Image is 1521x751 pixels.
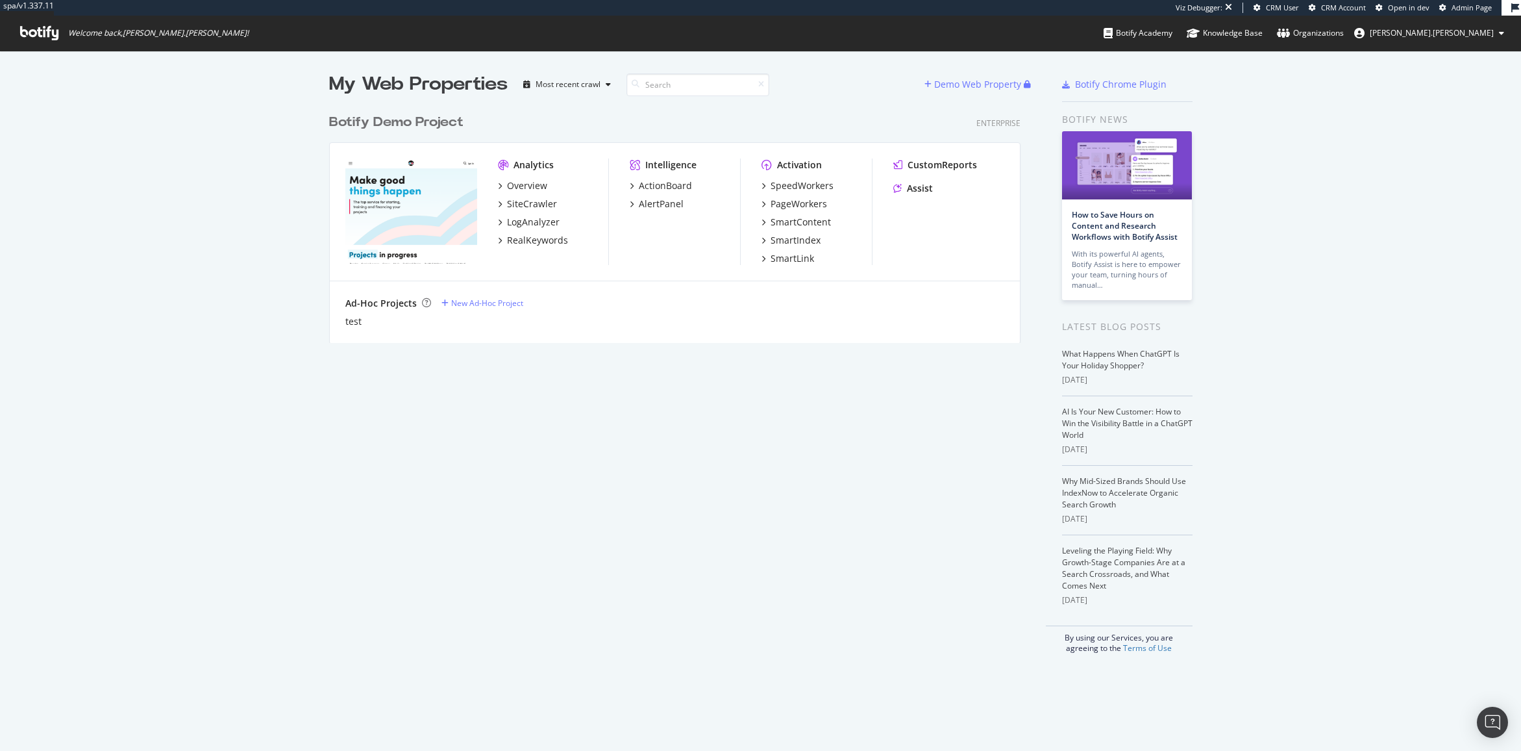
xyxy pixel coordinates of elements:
span: Welcome back, [PERSON_NAME].[PERSON_NAME] ! [68,28,249,38]
a: ActionBoard [630,179,692,192]
button: Most recent crawl [518,74,616,95]
a: Terms of Use [1123,643,1172,654]
a: Demo Web Property [924,79,1024,90]
div: Knowledge Base [1187,27,1263,40]
a: Botify Academy [1104,16,1172,51]
div: LogAnalyzer [507,216,560,229]
a: CRM User [1254,3,1299,13]
div: SmartLink [771,252,814,265]
div: Organizations [1277,27,1344,40]
a: Assist [893,182,933,195]
a: Knowledge Base [1187,16,1263,51]
div: Botify news [1062,112,1193,127]
div: PageWorkers [771,197,827,210]
div: My Web Properties [329,71,508,97]
div: RealKeywords [507,234,568,247]
a: Why Mid-Sized Brands Should Use IndexNow to Accelerate Organic Search Growth [1062,476,1186,510]
a: AI Is Your New Customer: How to Win the Visibility Battle in a ChatGPT World [1062,406,1193,440]
img: ulule.com [345,159,477,264]
div: Viz Debugger: [1176,3,1222,13]
div: Enterprise [976,118,1020,129]
a: test [345,315,362,328]
div: SmartIndex [771,234,821,247]
div: grid [329,97,1031,343]
a: How to Save Hours on Content and Research Workflows with Botify Assist [1072,209,1178,242]
div: With its powerful AI agents, Botify Assist is here to empower your team, turning hours of manual… [1072,249,1182,290]
a: CustomReports [893,159,977,172]
div: ActionBoard [639,179,692,192]
input: Search [626,73,769,96]
a: RealKeywords [498,234,568,247]
div: [DATE] [1062,594,1193,606]
div: [DATE] [1062,374,1193,386]
a: SiteCrawler [498,197,557,210]
div: Open Intercom Messenger [1477,707,1508,738]
div: SmartContent [771,216,831,229]
div: Botify Demo Project [329,113,464,132]
a: SpeedWorkers [761,179,834,192]
a: LogAnalyzer [498,216,560,229]
div: CustomReports [908,159,977,172]
div: Intelligence [645,159,697,172]
div: Botify Chrome Plugin [1075,78,1167,91]
a: SmartIndex [761,234,821,247]
div: Analytics [513,159,554,172]
span: CRM User [1266,3,1299,12]
div: Overview [507,179,547,192]
a: Leveling the Playing Field: Why Growth-Stage Companies Are at a Search Crossroads, and What Comes... [1062,545,1185,591]
a: Admin Page [1439,3,1492,13]
button: Demo Web Property [924,74,1024,95]
div: [DATE] [1062,444,1193,455]
a: What Happens When ChatGPT Is Your Holiday Shopper? [1062,348,1180,371]
a: SmartLink [761,252,814,265]
span: Admin Page [1452,3,1492,12]
a: Open in dev [1376,3,1429,13]
button: [PERSON_NAME].[PERSON_NAME] [1344,23,1515,44]
a: New Ad-Hoc Project [441,298,523,309]
a: Botify Chrome Plugin [1062,78,1167,91]
div: By using our Services, you are agreeing to the [1046,626,1193,654]
a: Botify Demo Project [329,113,469,132]
span: Open in dev [1388,3,1429,12]
a: Overview [498,179,547,192]
a: PageWorkers [761,197,827,210]
div: Activation [777,159,822,172]
div: Most recent crawl [536,81,600,88]
div: New Ad-Hoc Project [451,298,523,309]
a: AlertPanel [630,197,684,210]
div: Ad-Hoc Projects [345,297,417,310]
div: SiteCrawler [507,197,557,210]
img: How to Save Hours on Content and Research Workflows with Botify Assist [1062,131,1192,199]
a: SmartContent [761,216,831,229]
div: Botify Academy [1104,27,1172,40]
div: [DATE] [1062,513,1193,525]
a: Organizations [1277,16,1344,51]
span: ryan.flanagan [1370,27,1494,38]
div: Demo Web Property [934,78,1021,91]
a: CRM Account [1309,3,1366,13]
div: AlertPanel [639,197,684,210]
div: Assist [907,182,933,195]
div: SpeedWorkers [771,179,834,192]
span: CRM Account [1321,3,1366,12]
div: Latest Blog Posts [1062,320,1193,334]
